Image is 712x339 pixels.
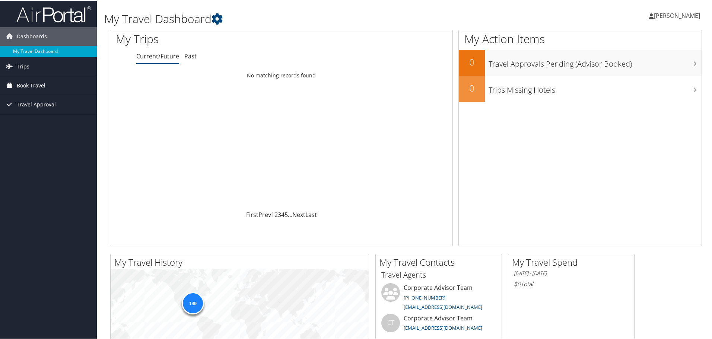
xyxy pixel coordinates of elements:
span: $0 [514,279,521,287]
h6: [DATE] - [DATE] [514,269,629,276]
a: 1 [271,210,274,218]
h3: Travel Approvals Pending (Advisor Booked) [489,54,702,68]
h3: Trips Missing Hotels [489,80,702,95]
h2: 0 [459,55,485,68]
h6: Total [514,279,629,287]
a: [PHONE_NUMBER] [404,294,445,300]
li: Corporate Advisor Team [378,282,500,313]
h1: My Trips [116,31,304,46]
a: Prev [258,210,271,218]
h2: My Travel History [114,255,369,268]
a: Past [184,51,197,60]
a: [EMAIL_ADDRESS][DOMAIN_NAME] [404,324,482,330]
span: … [288,210,292,218]
h1: My Action Items [459,31,702,46]
span: Travel Approval [17,95,56,113]
span: Dashboards [17,26,47,45]
img: airportal-logo.png [16,5,91,22]
a: 0Travel Approvals Pending (Advisor Booked) [459,49,702,75]
div: CT [381,313,400,332]
a: 3 [278,210,281,218]
a: [EMAIL_ADDRESS][DOMAIN_NAME] [404,303,482,310]
span: [PERSON_NAME] [654,11,700,19]
h1: My Travel Dashboard [104,10,506,26]
a: 2 [274,210,278,218]
a: Current/Future [136,51,179,60]
h3: Travel Agents [381,269,496,279]
td: No matching records found [110,68,452,81]
a: [PERSON_NAME] [649,4,708,26]
span: Trips [17,57,29,75]
a: First [246,210,258,218]
a: 4 [281,210,285,218]
a: 5 [285,210,288,218]
h2: My Travel Contacts [379,255,502,268]
span: Book Travel [17,76,45,94]
a: Next [292,210,305,218]
a: Last [305,210,317,218]
div: 149 [182,291,204,314]
li: Corporate Advisor Team [378,313,500,337]
h2: My Travel Spend [512,255,634,268]
a: 0Trips Missing Hotels [459,75,702,101]
h2: 0 [459,81,485,94]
